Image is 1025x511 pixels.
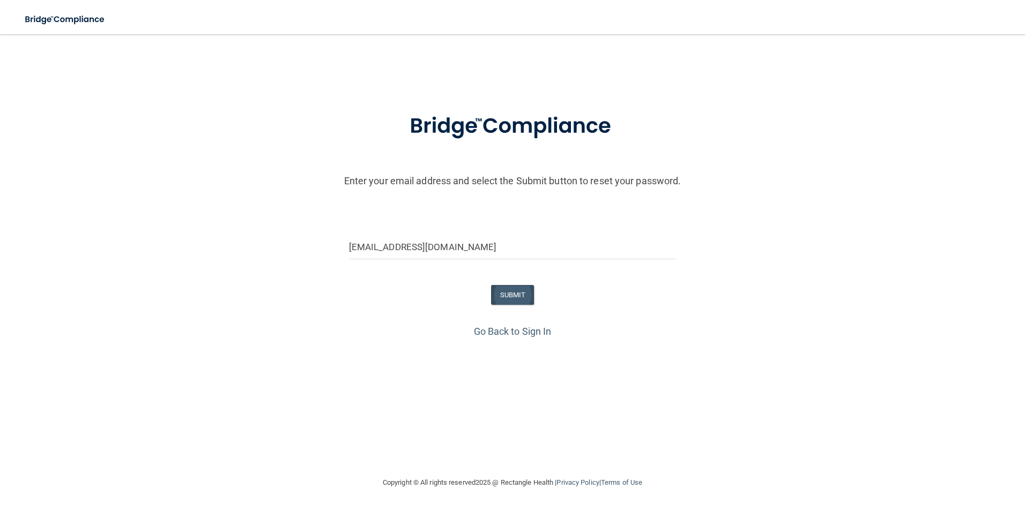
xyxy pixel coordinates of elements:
[16,9,115,31] img: bridge_compliance_login_screen.278c3ca4.svg
[491,285,534,305] button: SUBMIT
[601,478,642,486] a: Terms of Use
[349,235,677,259] input: Email
[474,326,552,337] a: Go Back to Sign In
[556,478,599,486] a: Privacy Policy
[317,465,708,500] div: Copyright © All rights reserved 2025 @ Rectangle Health | |
[388,99,637,154] img: bridge_compliance_login_screen.278c3ca4.svg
